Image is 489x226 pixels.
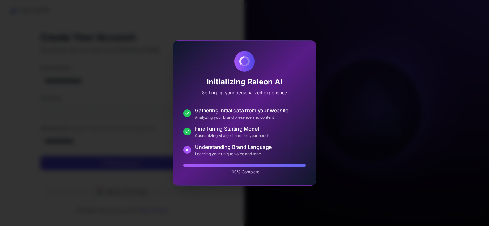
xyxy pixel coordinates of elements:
h2: Initializing Raleon AI [183,77,306,87]
p: 100% Complete [183,169,306,175]
p: Gathering initial data from your website [195,107,306,114]
p: Learning your unique voice and tone [195,152,306,156]
p: Understanding Brand Language [195,143,306,151]
p: Analyzing your brand presence and content [195,115,306,120]
p: Setting up your personalized experience [183,89,306,96]
p: Customizing AI algorithms for your needs [195,133,306,138]
p: Fine Tuning Starting Model [195,125,306,133]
